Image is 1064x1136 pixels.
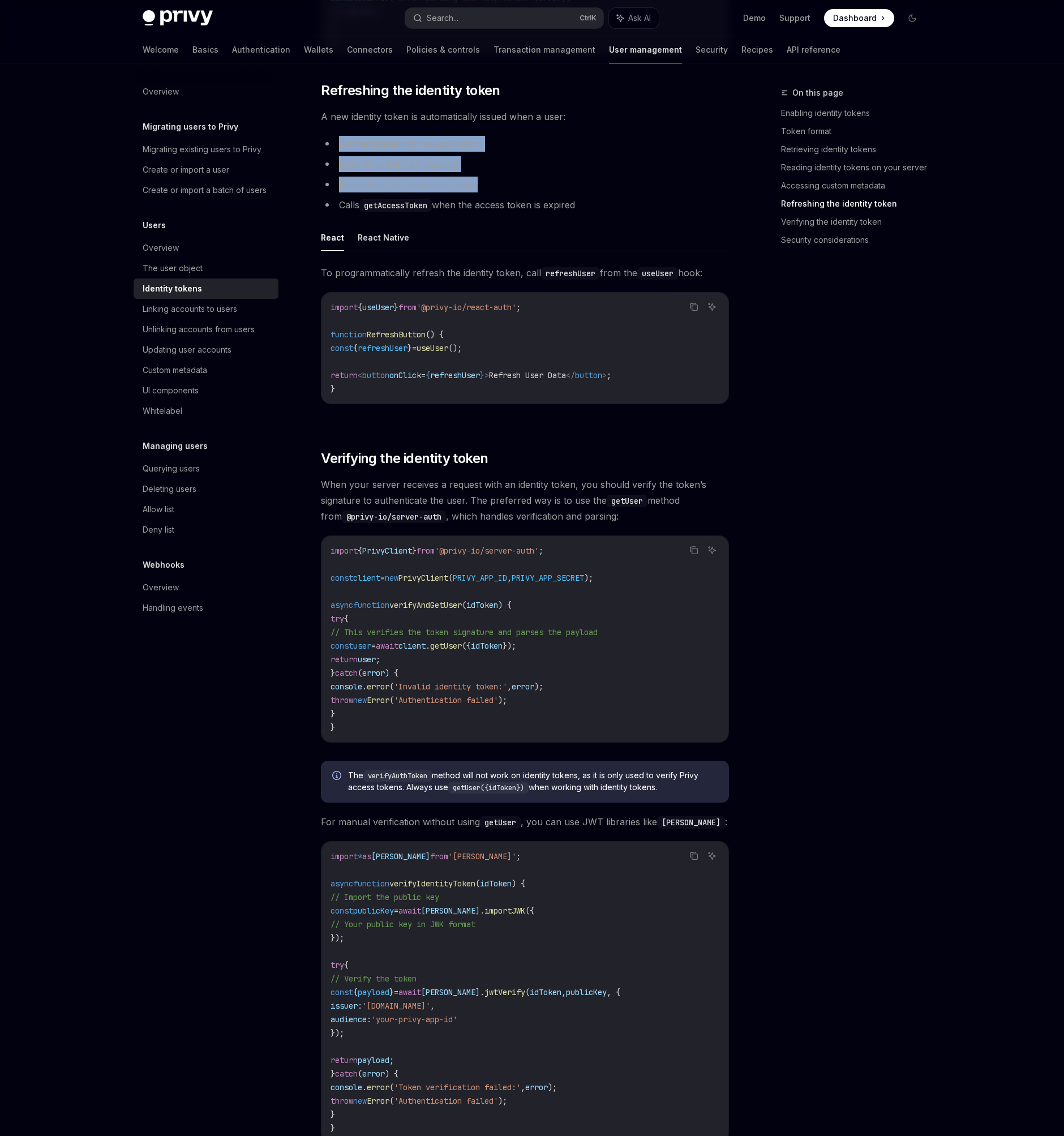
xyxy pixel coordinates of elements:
[143,523,174,537] div: Deny list
[134,82,278,102] a: Overview
[657,816,725,829] code: [PERSON_NAME]
[331,1096,353,1106] span: throw
[232,36,290,63] a: Authentication
[781,195,930,213] a: Refreshing the identity token
[134,299,278,319] a: Linking accounts to users
[367,1096,389,1106] span: Error
[741,36,773,63] a: Recipes
[507,573,512,583] span: ,
[331,933,344,943] span: });
[331,384,335,394] span: }
[389,695,394,705] span: (
[134,360,278,380] a: Custom metadata
[406,36,480,63] a: Policies & controls
[134,278,278,299] a: Identity tokens
[781,213,930,231] a: Verifying the identity token
[362,668,385,678] span: error
[389,1096,394,1106] span: (
[321,82,500,100] span: Refreshing the identity token
[480,878,512,889] span: idToken
[389,370,421,380] span: onClick
[353,906,394,916] span: publicKey
[192,36,218,63] a: Basics
[321,477,729,524] span: When your server receives a request with an identity token, you should verify the token’s signatu...
[143,218,166,232] h5: Users
[143,558,185,572] h5: Webhooks
[430,1001,435,1011] span: ,
[448,343,462,353] span: ();
[417,302,516,312] span: '@privy-io/react-auth'
[331,974,417,984] span: // Verify the token
[143,10,213,26] img: dark logo
[363,770,432,782] code: verifyAuthToken
[394,987,398,997] span: =
[143,262,203,275] div: The user object
[417,343,448,353] span: useUser
[331,329,367,340] span: function
[824,9,894,27] a: Dashboard
[358,302,362,312] span: {
[480,816,521,829] code: getUser
[143,482,196,496] div: Deleting users
[462,641,471,651] span: ({
[607,987,620,997] span: , {
[385,573,398,583] span: new
[484,906,525,916] span: importJWK
[484,370,489,380] span: >
[331,343,353,353] span: const
[134,340,278,360] a: Updating user accounts
[525,906,534,916] span: ({
[781,177,930,195] a: Accessing custom metadata
[143,404,182,418] div: Whitelabel
[705,543,719,558] button: Ask AI
[321,449,488,468] span: Verifying the identity token
[358,668,362,678] span: (
[696,36,728,63] a: Security
[779,12,810,24] a: Support
[394,302,398,312] span: }
[134,180,278,200] a: Create or import a batch of users
[484,987,525,997] span: jwtVerify
[787,36,840,63] a: API reference
[380,573,385,583] span: =
[448,782,529,794] code: getUser({idToken})
[480,370,484,380] span: }
[358,987,389,997] span: payload
[833,12,877,24] span: Dashboard
[398,641,426,651] span: client
[143,581,179,594] div: Overview
[331,892,439,902] span: // Import the public key
[792,86,843,100] span: On this page
[367,1082,389,1092] span: error
[362,1001,430,1011] span: '[DOMAIN_NAME]'
[575,370,602,380] span: button
[331,1109,335,1120] span: }
[335,668,358,678] span: catch
[331,627,598,637] span: // This verifies the token signature and parses the payload
[134,380,278,401] a: UI components
[143,302,237,316] div: Linking accounts to users
[344,960,349,970] span: {
[143,85,179,98] div: Overview
[687,848,701,863] button: Copy the contents from the code block
[607,495,647,507] code: getUser
[353,695,367,705] span: new
[480,987,484,997] span: .
[489,370,566,380] span: Refresh User Data
[362,370,389,380] span: button
[143,323,255,336] div: Unlinking accounts from users
[358,546,362,556] span: {
[561,987,566,997] span: ,
[362,546,412,556] span: PrivyClient
[371,851,430,861] span: [PERSON_NAME]
[331,722,335,732] span: }
[421,906,480,916] span: [PERSON_NAME]
[353,641,371,651] span: user
[426,641,430,651] span: .
[398,573,448,583] span: PrivyClient
[331,851,358,861] span: import
[353,600,389,610] span: function
[427,11,458,25] div: Search...
[358,224,409,251] button: React Native
[512,878,525,889] span: ) {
